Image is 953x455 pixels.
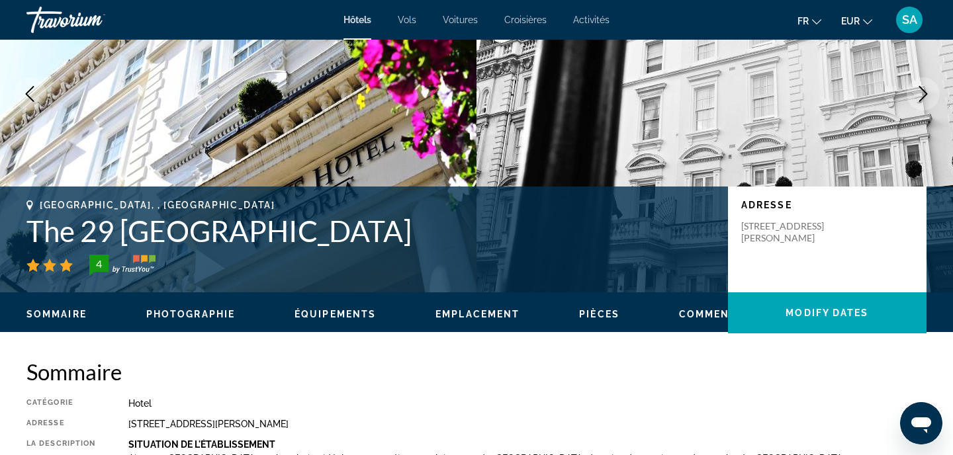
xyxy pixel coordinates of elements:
[13,77,46,110] button: Previous image
[902,13,917,26] span: SA
[907,77,940,110] button: Next image
[728,292,927,333] button: Modify Dates
[679,309,769,319] span: Commentaires
[579,309,619,319] span: Pièces
[398,15,416,25] a: Vols
[85,256,112,272] div: 4
[26,358,927,385] h2: Sommaire
[579,308,619,320] button: Pièces
[741,200,913,210] p: Adresse
[128,398,927,409] div: Hotel
[146,308,235,320] button: Photographie
[26,3,159,37] a: Travorium
[128,439,275,450] b: Situation De L'établissement
[295,309,376,319] span: Équipements
[841,16,860,26] span: EUR
[89,255,156,276] img: TrustYou guest rating badge
[900,402,942,444] iframe: Bouton de lancement de la fenêtre de messagerie
[146,309,235,319] span: Photographie
[504,15,547,25] a: Croisières
[26,419,95,429] div: Adresse
[573,15,610,25] a: Activités
[26,308,87,320] button: Sommaire
[786,308,868,318] span: Modify Dates
[26,214,715,248] h1: The 29 [GEOGRAPHIC_DATA]
[679,308,769,320] button: Commentaires
[26,309,87,319] span: Sommaire
[435,309,520,319] span: Emplacement
[128,419,927,429] div: [STREET_ADDRESS][PERSON_NAME]
[443,15,478,25] a: Voitures
[892,6,927,34] button: User Menu
[841,11,872,30] button: Change currency
[40,200,275,210] span: [GEOGRAPHIC_DATA], , [GEOGRAPHIC_DATA]
[26,398,95,409] div: Catégorie
[797,11,821,30] button: Change language
[741,220,847,244] p: [STREET_ADDRESS][PERSON_NAME]
[343,15,371,25] a: Hôtels
[295,308,376,320] button: Équipements
[435,308,520,320] button: Emplacement
[797,16,809,26] span: fr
